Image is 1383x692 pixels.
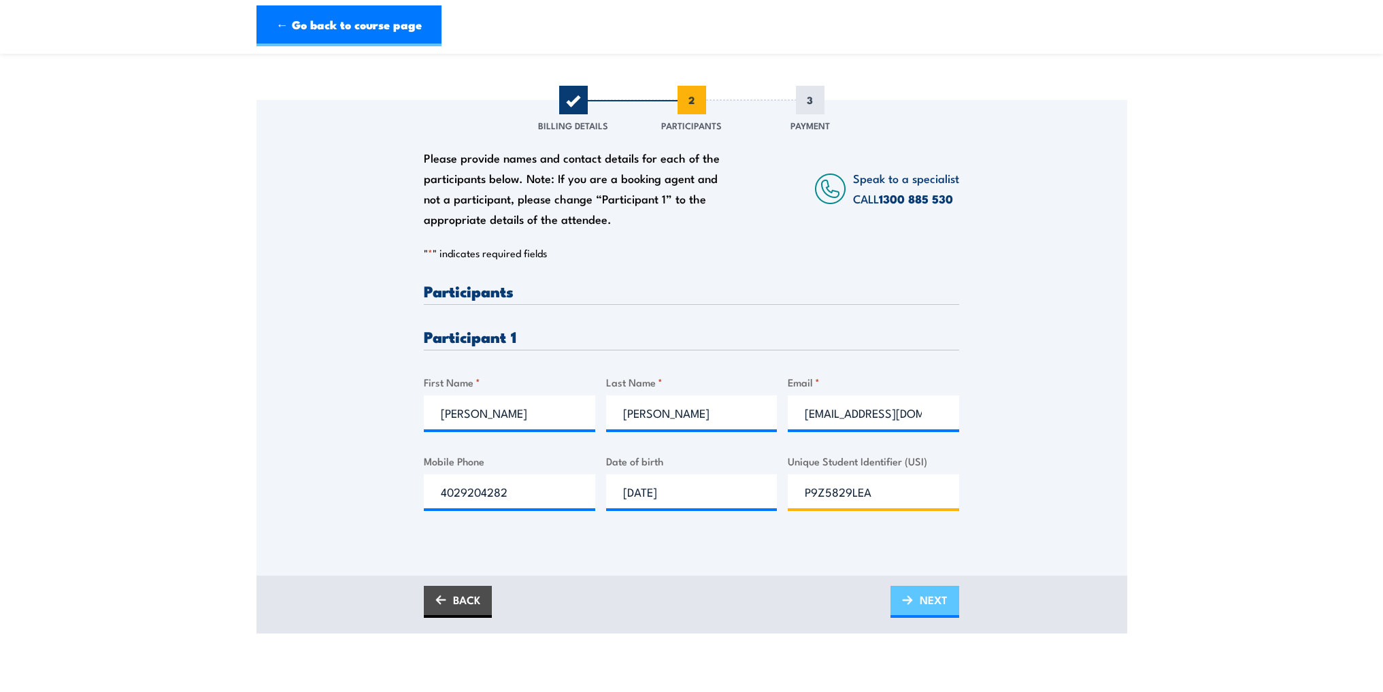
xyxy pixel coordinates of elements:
[424,374,595,390] label: First Name
[424,453,595,469] label: Mobile Phone
[424,283,959,299] h3: Participants
[678,86,706,114] span: 2
[790,118,830,132] span: Payment
[920,582,948,618] span: NEXT
[788,453,959,469] label: Unique Student Identifier (USI)
[424,329,959,344] h3: Participant 1
[424,586,492,618] a: BACK
[879,190,953,208] a: 1300 885 530
[788,374,959,390] label: Email
[796,86,824,114] span: 3
[606,374,778,390] label: Last Name
[424,246,959,260] p: " " indicates required fields
[661,118,722,132] span: Participants
[853,169,959,207] span: Speak to a specialist CALL
[559,86,588,114] span: 1
[606,453,778,469] label: Date of birth
[256,5,441,46] a: ← Go back to course page
[890,586,959,618] a: NEXT
[538,118,608,132] span: Billing Details
[424,148,733,229] div: Please provide names and contact details for each of the participants below. Note: If you are a b...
